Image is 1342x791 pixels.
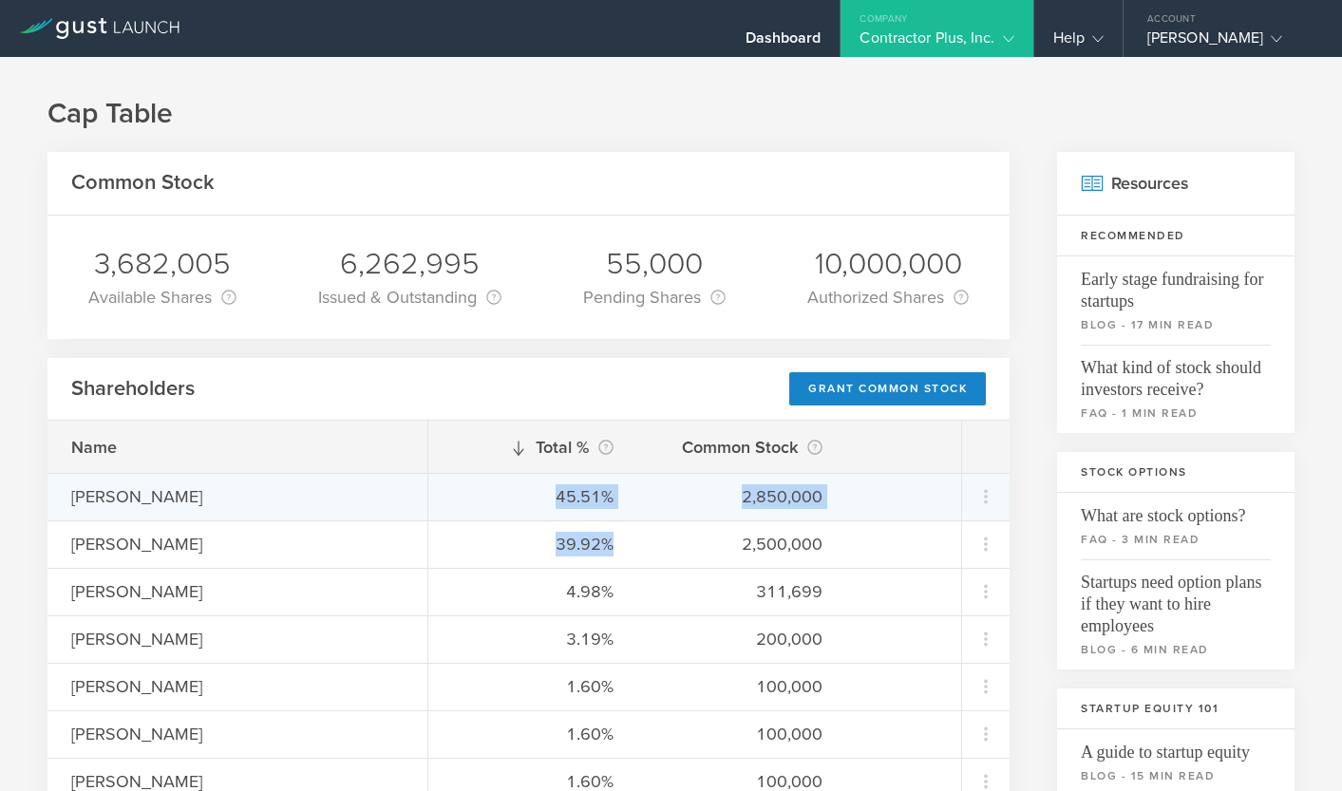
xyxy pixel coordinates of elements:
div: 3,682,005 [88,244,236,284]
small: blog - 15 min read [1081,767,1271,784]
span: Startups need option plans if they want to hire employees [1081,559,1271,637]
h2: Common Stock [71,169,215,197]
small: blog - 17 min read [1081,316,1271,333]
div: Name [71,435,404,460]
small: faq - 1 min read [1081,405,1271,422]
small: blog - 6 min read [1081,641,1271,658]
div: [PERSON_NAME] [71,722,404,746]
div: 45.51% [452,484,614,509]
iframe: Chat Widget [1247,700,1342,791]
div: 3.19% [452,627,614,651]
div: [PERSON_NAME] [71,627,404,651]
span: What kind of stock should investors receive? [1081,345,1271,401]
div: 2,500,000 [661,532,822,556]
div: 1.60% [452,722,614,746]
div: 1.60% [452,674,614,699]
span: A guide to startup equity [1081,729,1271,763]
h1: Cap Table [47,95,1295,133]
div: Authorized Shares [807,284,969,311]
div: Help [1053,28,1104,57]
div: 200,000 [661,627,822,651]
h3: Recommended [1057,216,1295,256]
div: 2,850,000 [661,484,822,509]
div: [PERSON_NAME] [71,532,404,556]
div: [PERSON_NAME] [71,579,404,604]
a: What kind of stock should investors receive?faq - 1 min read [1057,345,1295,433]
div: Issued & Outstanding [318,284,501,311]
a: Startups need option plans if they want to hire employeesblog - 6 min read [1057,559,1295,669]
div: Contractor Plus, Inc. [860,28,1013,57]
div: [PERSON_NAME] [1147,28,1309,57]
div: [PERSON_NAME] [71,484,404,509]
span: What are stock options? [1081,493,1271,527]
div: Dashboard [746,28,822,57]
h3: Startup Equity 101 [1057,688,1295,729]
div: 55,000 [583,244,726,284]
div: Total % [452,434,614,461]
div: [PERSON_NAME] [71,674,404,699]
h2: Resources [1057,152,1295,216]
div: 39.92% [452,532,614,556]
div: 6,262,995 [318,244,501,284]
h2: Shareholders [71,375,195,403]
div: 311,699 [661,579,822,604]
div: 4.98% [452,579,614,604]
div: Pending Shares [583,284,726,311]
span: Early stage fundraising for startups [1081,256,1271,312]
div: 100,000 [661,674,822,699]
a: Early stage fundraising for startupsblog - 17 min read [1057,256,1295,345]
a: What are stock options?faq - 3 min read [1057,493,1295,559]
div: Common Stock [661,434,822,461]
div: 100,000 [661,722,822,746]
div: Available Shares [88,284,236,311]
div: 10,000,000 [807,244,969,284]
small: faq - 3 min read [1081,531,1271,548]
h3: Stock Options [1057,452,1295,493]
div: Grant Common Stock [789,372,986,405]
